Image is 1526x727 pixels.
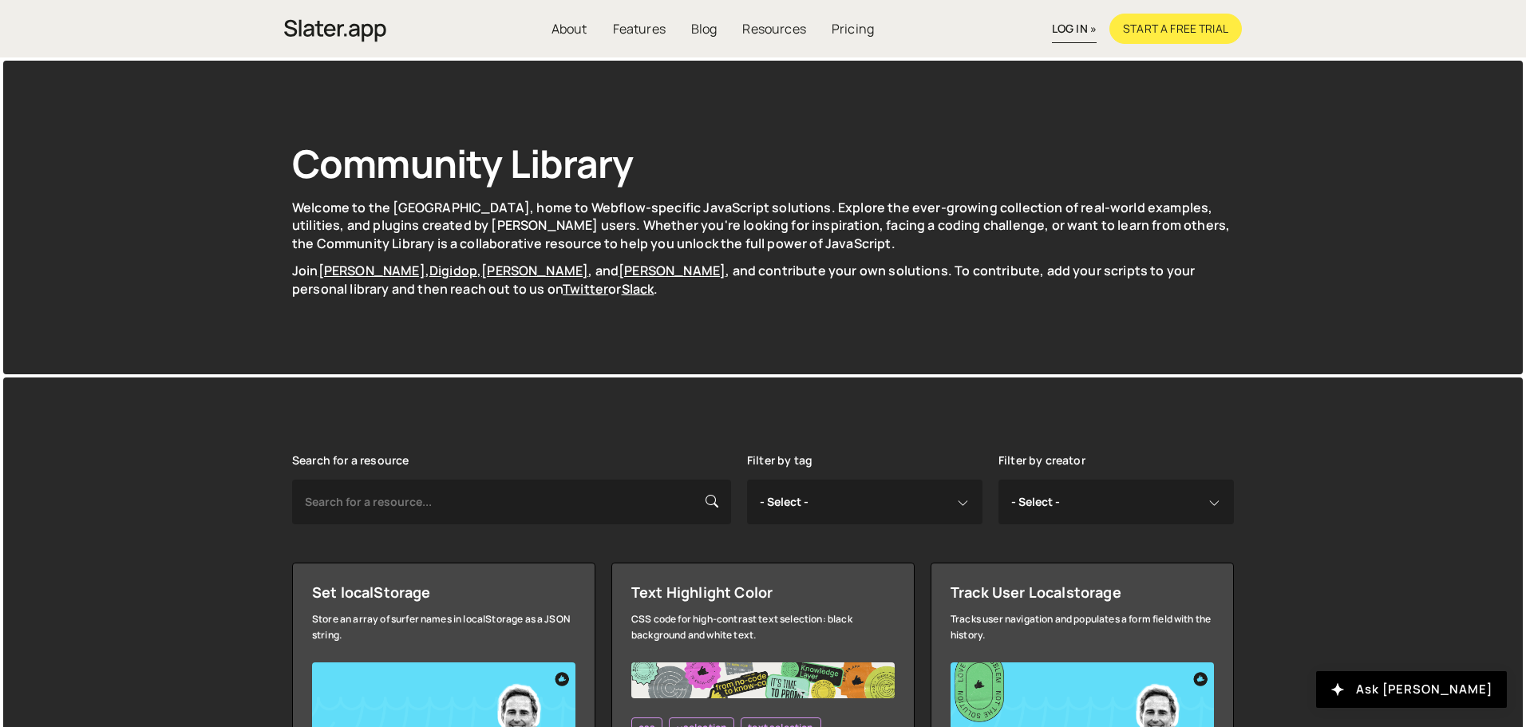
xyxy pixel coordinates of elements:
[729,14,818,44] a: Resources
[631,583,895,602] div: Text Highlight Color
[284,11,386,46] a: home
[318,262,425,279] a: [PERSON_NAME]
[622,280,654,298] a: Slack
[312,583,575,602] div: Set localStorage
[1316,671,1507,708] button: Ask [PERSON_NAME]
[1109,14,1242,44] a: Start a free trial
[747,454,812,467] label: Filter by tag
[481,262,588,279] a: [PERSON_NAME]
[292,137,1234,189] h1: Community Library
[631,662,895,698] img: Frame%20482.jpg
[284,15,386,46] img: Slater is an modern coding environment with an inbuilt AI tool. Get custom code quickly with no c...
[678,14,730,44] a: Blog
[312,611,575,643] div: Store an array of surfer names in localStorage as a JSON string.
[819,14,887,44] a: Pricing
[1052,15,1097,43] a: log in »
[619,262,725,279] a: [PERSON_NAME]
[539,14,600,44] a: About
[292,454,409,467] label: Search for a resource
[563,280,608,298] a: Twitter
[292,262,1234,298] p: Join , , , and , and contribute your own solutions. To contribute, add your scripts to your perso...
[292,199,1234,252] p: Welcome to the [GEOGRAPHIC_DATA], home to Webflow-specific JavaScript solutions. Explore the ever...
[998,454,1085,467] label: Filter by creator
[429,262,477,279] a: Digidop
[631,611,895,643] div: CSS code for high-contrast text selection: black background and white text.
[951,583,1214,602] div: Track User Localstorage
[951,611,1214,643] div: Tracks user navigation and populates a form field with the history.
[600,14,678,44] a: Features
[292,480,731,524] input: Search for a resource...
